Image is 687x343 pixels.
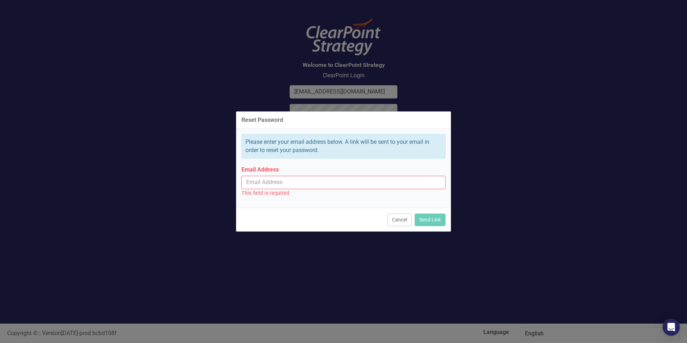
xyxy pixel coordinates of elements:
[241,166,446,174] label: Email Address
[241,176,446,189] input: Email Address
[241,117,283,123] div: Reset Password
[241,189,446,197] div: This field is required
[663,319,680,336] div: Open Intercom Messenger
[387,214,412,226] button: Cancel
[415,214,446,226] button: Send Link
[241,134,446,159] div: Please enter your email address below. A link will be sent to your email in order to reset your p...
